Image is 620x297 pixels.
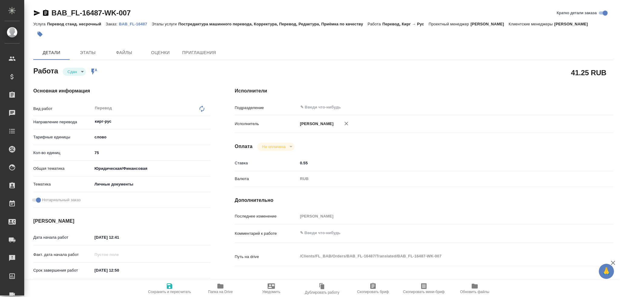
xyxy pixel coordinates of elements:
[42,197,81,203] span: Нотариальный заказ
[92,163,210,174] div: Юридическая/Финансовая
[33,234,92,241] p: Дата начала работ
[92,148,210,157] input: ✎ Введи что-нибудь
[298,212,582,221] input: Пустое поле
[33,218,210,225] h4: [PERSON_NAME]
[449,280,500,297] button: Обновить файлы
[110,49,139,56] span: Файлы
[348,280,398,297] button: Скопировать бриф
[398,280,449,297] button: Скопировать мини-бриф
[340,117,353,130] button: Удалить исполнителя
[557,10,597,16] span: Кратко детали заказа
[470,22,509,26] p: [PERSON_NAME]
[246,280,297,297] button: Уведомить
[235,87,613,95] h4: Исполнители
[182,49,216,56] span: Приглашения
[235,197,613,204] h4: Дополнительно
[92,179,210,189] div: Личные документы
[63,68,86,76] div: Сдан
[33,106,92,112] p: Вид работ
[305,290,339,295] span: Дублировать работу
[33,267,92,273] p: Срок завершения работ
[146,49,175,56] span: Оценки
[42,9,49,17] button: Скопировать ссылку
[235,105,298,111] p: Подразделение
[33,166,92,172] p: Общая тематика
[152,22,178,26] p: Этапы услуги
[554,22,592,26] p: [PERSON_NAME]
[92,266,145,275] input: ✎ Введи что-нибудь
[33,150,92,156] p: Кол-во единиц
[47,22,106,26] p: Перевод станд. несрочный
[92,250,145,259] input: Пустое поле
[119,22,152,26] p: BAB_FL-16487
[300,104,560,111] input: ✎ Введи что-нибудь
[119,21,152,26] a: BAB_FL-16487
[235,176,298,182] p: Валюта
[144,280,195,297] button: Сохранить и пересчитать
[33,134,92,140] p: Тарифные единицы
[106,22,119,26] p: Заказ:
[33,87,210,95] h4: Основная информация
[262,290,280,294] span: Уведомить
[33,22,47,26] p: Услуга
[403,290,444,294] span: Скопировать мини-бриф
[368,22,382,26] p: Работа
[297,280,348,297] button: Дублировать работу
[33,119,92,125] p: Направление перевода
[571,67,606,78] h2: 41.25 RUB
[509,22,554,26] p: Клиентские менеджеры
[92,132,210,142] div: слово
[460,290,490,294] span: Обновить файлы
[298,174,582,184] div: RUB
[33,27,47,41] button: Добавить тэг
[298,159,582,167] input: ✎ Введи что-нибудь
[37,49,66,56] span: Детали
[33,181,92,187] p: Тематика
[207,121,208,122] button: Open
[298,121,334,127] p: [PERSON_NAME]
[51,9,131,17] a: BAB_FL-16487-WK-007
[33,65,58,76] h2: Работа
[357,290,389,294] span: Скопировать бриф
[33,9,41,17] button: Скопировать ссылку для ЯМессенджера
[92,233,145,242] input: ✎ Введи что-нибудь
[33,252,92,258] p: Факт. дата начала работ
[429,22,470,26] p: Проектный менеджер
[579,107,580,108] button: Open
[235,213,298,219] p: Последнее изменение
[601,265,612,278] span: 🙏
[260,144,287,149] button: Не оплачена
[235,143,252,150] h4: Оплата
[235,254,298,260] p: Путь на drive
[235,231,298,237] p: Комментарий к работе
[148,290,191,294] span: Сохранить и пересчитать
[178,22,368,26] p: Постредактура машинного перевода, Корректура, Перевод, Редактура, Приёмка по качеству
[382,22,429,26] p: Перевод, Кирг → Рус
[599,264,614,279] button: 🙏
[66,69,79,74] button: Сдан
[257,143,295,151] div: Сдан
[298,251,582,261] textarea: /Clients/FL_BAB/Orders/BAB_FL-16487/Translated/BAB_FL-16487-WK-007
[73,49,102,56] span: Этапы
[235,160,298,166] p: Ставка
[195,280,246,297] button: Папка на Drive
[235,121,298,127] p: Исполнитель
[208,290,233,294] span: Папка на Drive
